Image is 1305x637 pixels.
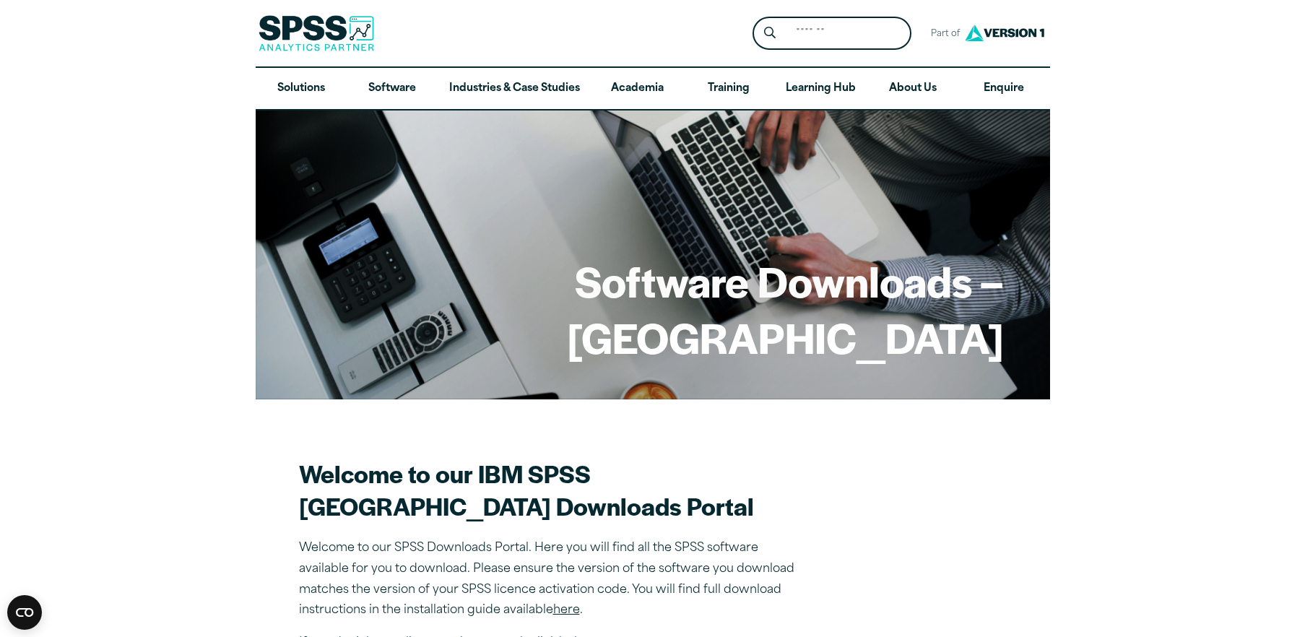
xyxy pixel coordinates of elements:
[302,253,1004,365] h1: Software Downloads – [GEOGRAPHIC_DATA]
[347,68,438,110] a: Software
[299,538,805,621] p: Welcome to our SPSS Downloads Portal. Here you will find all the SPSS software available for you ...
[774,68,867,110] a: Learning Hub
[753,17,911,51] form: Site Header Search Form
[756,20,783,47] button: Search magnifying glass icon
[961,19,1048,46] img: Version1 Logo
[259,15,374,51] img: SPSS Analytics Partner
[958,68,1049,110] a: Enquire
[7,595,42,630] button: Open CMP widget
[764,27,776,39] svg: Search magnifying glass icon
[553,604,580,616] a: here
[438,68,591,110] a: Industries & Case Studies
[256,68,1050,110] nav: Desktop version of site main menu
[682,68,773,110] a: Training
[923,24,961,45] span: Part of
[591,68,682,110] a: Academia
[867,68,958,110] a: About Us
[256,68,347,110] a: Solutions
[299,457,805,522] h2: Welcome to our IBM SPSS [GEOGRAPHIC_DATA] Downloads Portal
